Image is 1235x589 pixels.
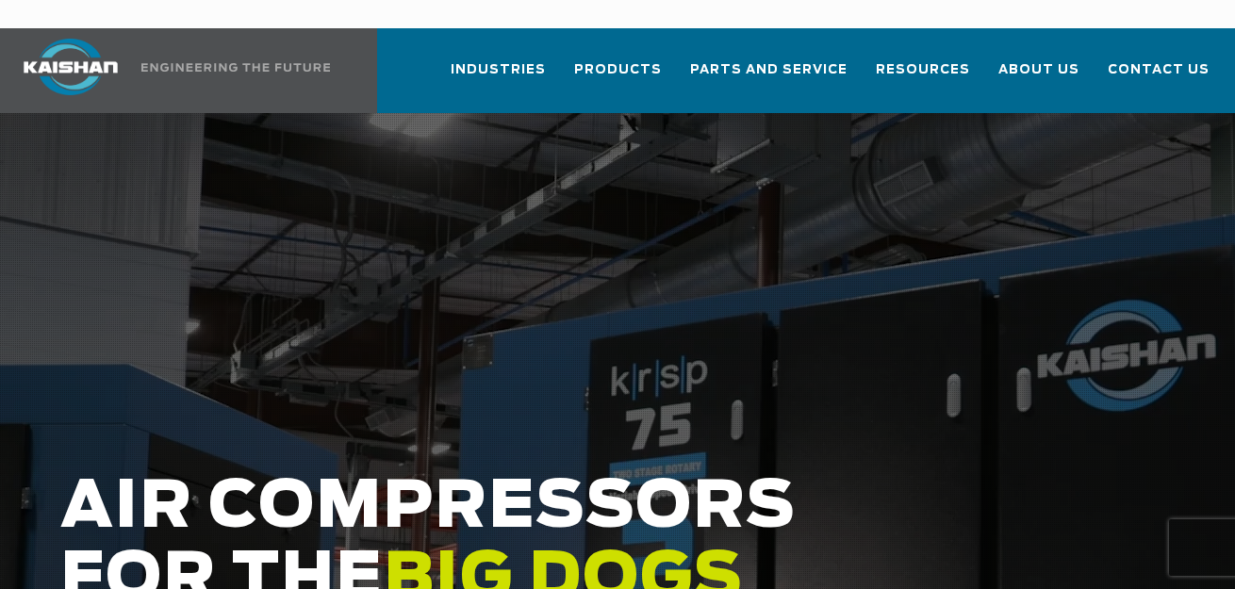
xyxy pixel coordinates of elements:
[141,63,330,72] img: Engineering the future
[876,45,970,109] a: Resources
[876,59,970,81] span: Resources
[998,45,1079,109] a: About Us
[451,45,546,109] a: Industries
[574,45,662,109] a: Products
[998,59,1079,81] span: About Us
[1108,59,1210,81] span: Contact Us
[574,59,662,81] span: Products
[1108,45,1210,109] a: Contact Us
[451,59,546,81] span: Industries
[690,45,848,109] a: Parts and Service
[690,59,848,81] span: Parts and Service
